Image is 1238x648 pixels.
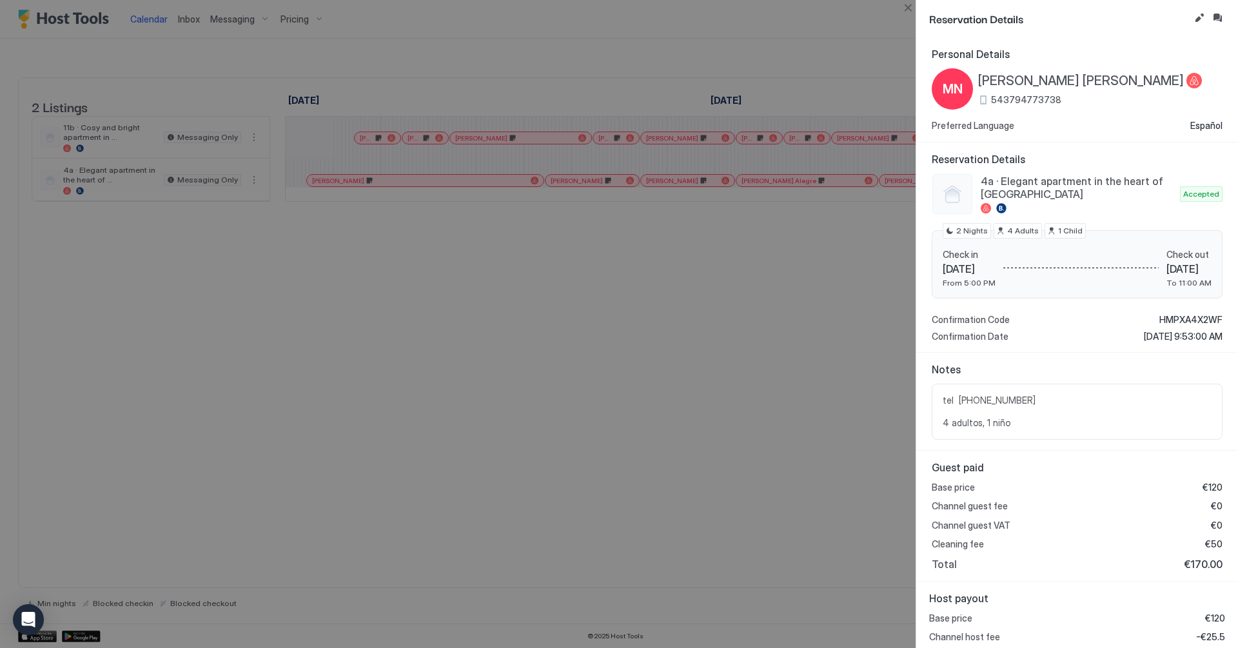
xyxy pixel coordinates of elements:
[981,175,1175,201] span: 4a · Elegant apartment in the heart of [GEOGRAPHIC_DATA]
[932,153,1223,166] span: Reservation Details
[929,10,1189,26] span: Reservation Details
[1210,10,1225,26] button: Inbox
[956,225,988,237] span: 2 Nights
[1144,331,1223,342] span: [DATE] 9:53:00 AM
[943,278,996,288] span: From 5:00 PM
[943,395,1212,429] span: tel [PHONE_NUMBER] 4 adultos, 1 niño
[1203,482,1223,493] span: €120
[929,592,1225,605] span: Host payout
[932,314,1010,326] span: Confirmation Code
[932,363,1223,376] span: Notes
[1190,120,1223,132] span: Español
[932,538,984,550] span: Cleaning fee
[1211,500,1223,512] span: €0
[932,120,1014,132] span: Preferred Language
[1166,262,1212,275] span: [DATE]
[1205,613,1225,624] span: €120
[1211,520,1223,531] span: €0
[1205,538,1223,550] span: €50
[1166,278,1212,288] span: To 11:00 AM
[932,520,1010,531] span: Channel guest VAT
[932,500,1008,512] span: Channel guest fee
[1007,225,1039,237] span: 4 Adults
[1184,558,1223,571] span: €170.00
[932,48,1223,61] span: Personal Details
[1166,249,1212,260] span: Check out
[929,631,1000,643] span: Channel host fee
[1192,10,1207,26] button: Edit reservation
[1183,188,1219,200] span: Accepted
[932,461,1223,474] span: Guest paid
[1058,225,1083,237] span: 1 Child
[978,73,1184,89] span: [PERSON_NAME] [PERSON_NAME]
[932,558,957,571] span: Total
[943,262,996,275] span: [DATE]
[943,249,996,260] span: Check in
[943,79,963,99] span: MN
[929,613,972,624] span: Base price
[1196,631,1225,643] span: -€25.5
[13,604,44,635] div: Open Intercom Messenger
[991,94,1061,106] span: 543794773738
[1159,314,1223,326] span: HMPXA4X2WF
[932,482,975,493] span: Base price
[932,331,1008,342] span: Confirmation Date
